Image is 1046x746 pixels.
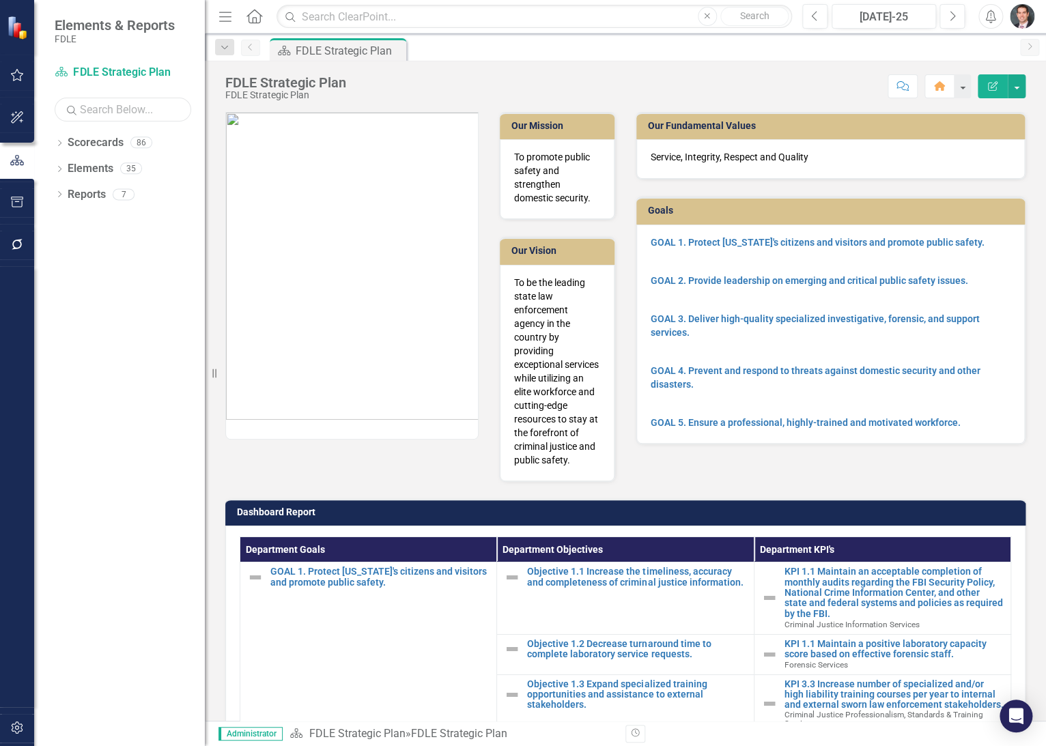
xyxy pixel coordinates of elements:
h3: Our Vision [511,246,608,256]
p: To be the leading state law enforcement agency in the country by providing exceptional services w... [514,276,600,467]
td: Double-Click to Edit Right Click for Context Menu [240,562,497,733]
td: Double-Click to Edit Right Click for Context Menu [754,634,1010,674]
img: Not Defined [504,569,520,586]
a: Reports [68,187,106,203]
h3: Goals [648,205,1018,216]
img: SPEAR%20strategic%20plan%20art%20v2.png [226,113,478,420]
a: GOAL 1. Protect [US_STATE]'s citizens and visitors and promote public safety. [651,237,985,248]
a: FDLE Strategic Plan [309,727,405,740]
span: Elements & Reports [55,17,175,33]
a: Scorecards [68,135,124,151]
div: 7 [113,188,135,200]
h3: Our Fundamental Values [648,121,1018,131]
td: Double-Click to Edit Right Click for Context Menu [754,562,1010,634]
button: Search [720,7,789,26]
h3: Our Mission [511,121,608,131]
a: Elements [68,161,113,177]
a: GOAL 3. Deliver high-quality specialized investigative, forensic, and support services. [651,313,980,338]
a: GOAL 4. Prevent and respond to threats against domestic security and other disasters. [651,365,980,390]
a: GOAL 2. Provide leadership on emerging and critical public safety issues. [651,275,968,286]
p: Service, Integrity, Respect and Quality [651,150,1010,164]
img: Not Defined [761,646,778,663]
div: FDLE Strategic Plan [410,727,507,740]
h3: Dashboard Report [237,507,1019,517]
td: Double-Click to Edit Right Click for Context Menu [497,674,754,733]
td: Double-Click to Edit Right Click for Context Menu [497,634,754,674]
span: Criminal Justice Professionalism, Standards & Training Services [784,710,983,728]
a: KPI 1.1 Maintain a positive laboratory capacity score based on effective forensic staff. [784,639,1004,660]
input: Search Below... [55,98,191,121]
div: [DATE]-25 [836,9,931,25]
div: FDLE Strategic Plan [225,75,346,90]
img: Not Defined [504,687,520,703]
img: Not Defined [761,695,778,712]
a: Objective 1.2 Decrease turnaround time to complete laboratory service requests. [527,639,746,660]
a: KPI 1.1 Maintain an acceptable completion of monthly audits regarding the FBI Security Policy, Na... [784,566,1004,619]
span: Administrator [218,727,283,741]
td: Double-Click to Edit Right Click for Context Menu [497,562,754,634]
span: Search [739,10,769,21]
div: 86 [130,137,152,149]
input: Search ClearPoint... [277,5,792,29]
div: » [289,726,615,742]
div: FDLE Strategic Plan [296,42,403,59]
p: To promote public safety and strengthen domestic security. [514,150,600,205]
a: Objective 1.3 Expand specialized training opportunities and assistance to external stakeholders. [527,679,746,711]
a: GOAL 1. Protect [US_STATE]'s citizens and visitors and promote public safety. [270,566,490,588]
img: Not Defined [247,569,264,586]
img: Not Defined [761,590,778,606]
a: GOAL 5. Ensure a professional, highly-trained and motivated workforce. [651,417,961,428]
div: Open Intercom Messenger [1000,700,1032,732]
img: ClearPoint Strategy [7,15,31,39]
a: Objective 1.1 Increase the timeliness, accuracy and completeness of criminal justice information. [527,566,746,588]
td: Double-Click to Edit Right Click for Context Menu [754,674,1010,733]
img: Not Defined [504,641,520,657]
div: 35 [120,163,142,175]
span: Forensic Services [784,660,848,670]
small: FDLE [55,33,175,44]
a: FDLE Strategic Plan [55,65,191,81]
a: KPI 3.3 Increase number of specialized and/or high liability training courses per year to interna... [784,679,1004,711]
img: Will Grissom [1010,4,1034,29]
div: FDLE Strategic Plan [225,90,346,100]
span: Criminal Justice Information Services [784,620,920,629]
button: [DATE]-25 [832,4,936,29]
